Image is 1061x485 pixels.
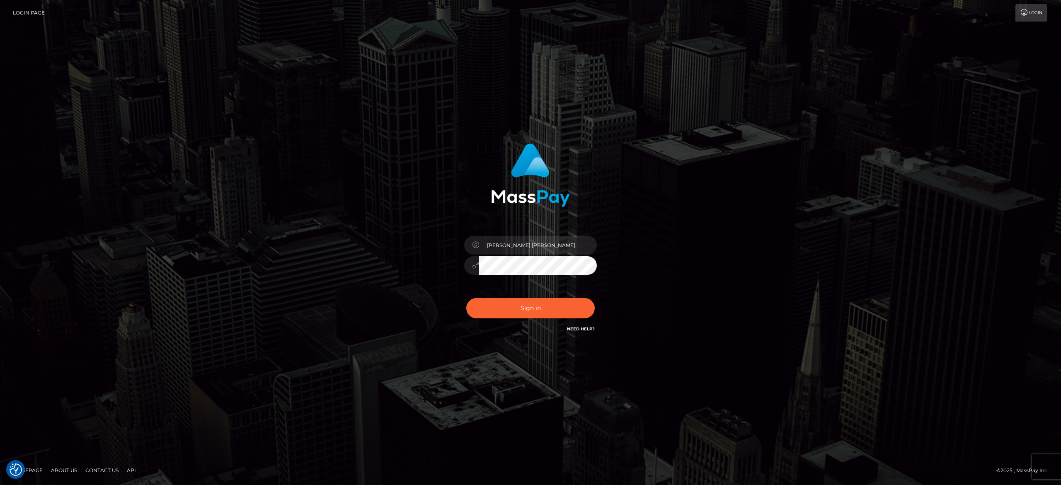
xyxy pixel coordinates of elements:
a: Contact Us [82,464,122,477]
a: About Us [48,464,80,477]
a: Login [1015,4,1047,22]
a: Homepage [9,464,46,477]
img: Revisit consent button [10,463,22,476]
img: MassPay Login [491,143,570,207]
a: Need Help? [567,326,595,332]
input: Username... [479,236,597,255]
a: Login Page [13,4,45,22]
button: Sign in [466,298,595,318]
div: © 2025 , MassPay Inc. [996,466,1055,475]
a: API [124,464,139,477]
button: Consent Preferences [10,463,22,476]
